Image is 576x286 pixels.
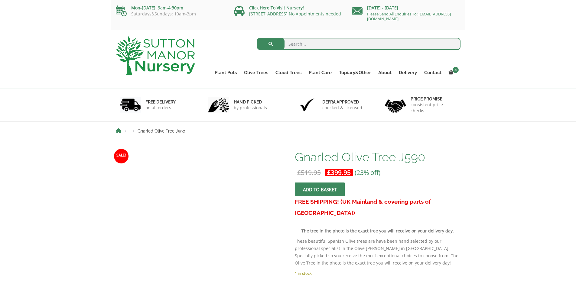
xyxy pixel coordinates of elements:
img: 3.jpg [297,97,318,113]
a: Olive Trees [240,68,272,77]
span: £ [297,168,301,177]
p: consistent price checks [411,102,457,114]
a: Click Here To Visit Nursery! [249,5,304,11]
input: Search... [257,38,460,50]
p: on all orders [145,105,176,111]
strong: The tree in the photo is the exact tree you will receive on your delivery day. [301,228,454,234]
a: Please Send All Enquiries To: [EMAIL_ADDRESS][DOMAIN_NAME] [367,11,451,21]
p: checked & Licensed [322,105,362,111]
span: (23% off) [355,168,380,177]
span: Gnarled Olive Tree J590 [138,129,185,133]
p: These beautiful Spanish Olive trees are have been hand selected by our professional specialist in... [295,238,460,267]
span: 0 [453,67,459,73]
span: £ [327,168,331,177]
button: Add to basket [295,182,345,196]
a: About [375,68,395,77]
img: 4.jpg [385,96,406,114]
nav: Breadcrumbs [116,128,460,133]
img: 1.jpg [120,97,141,113]
a: Plant Care [305,68,335,77]
a: Contact [421,68,445,77]
img: logo [116,36,195,75]
h6: Price promise [411,96,457,102]
h6: Defra approved [322,99,362,105]
p: 1 in stock [295,270,460,277]
a: Topiary&Other [335,68,375,77]
a: 0 [445,68,460,77]
span: Sale! [114,149,129,163]
p: Mon-[DATE]: 9am-4:30pm [116,4,225,12]
p: by professionals [234,105,267,111]
p: Saturdays&Sundays: 10am-3pm [116,12,225,16]
a: Cloud Trees [272,68,305,77]
p: [DATE] - [DATE] [352,4,460,12]
img: 2.jpg [208,97,229,113]
a: Plant Pots [211,68,240,77]
h6: FREE DELIVERY [145,99,176,105]
a: [STREET_ADDRESS] No Appointments needed [249,11,341,17]
h6: hand picked [234,99,267,105]
h1: Gnarled Olive Tree J590 [295,151,460,163]
h3: FREE SHIPPING! (UK Mainland & covering parts of [GEOGRAPHIC_DATA]) [295,196,460,219]
a: Delivery [395,68,421,77]
bdi: 519.95 [297,168,321,177]
bdi: 399.95 [327,168,351,177]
